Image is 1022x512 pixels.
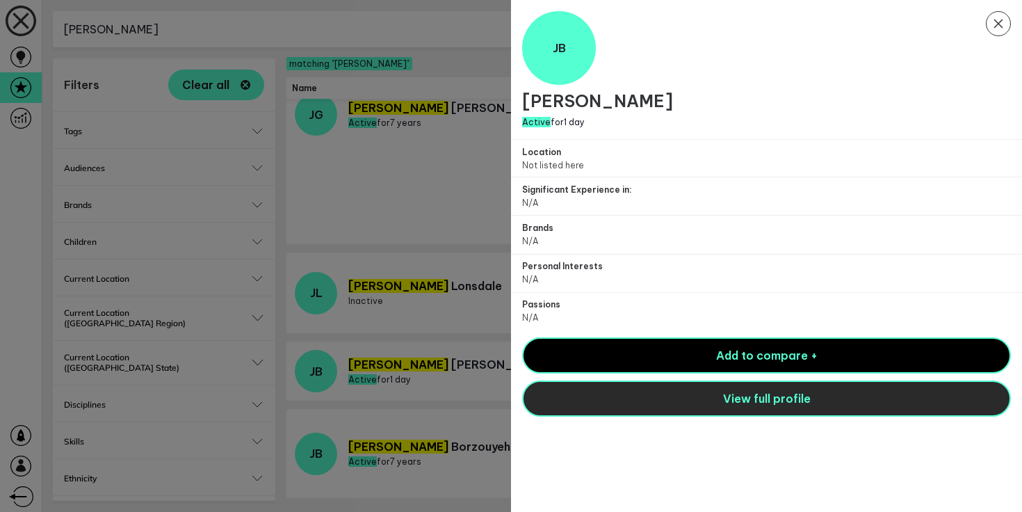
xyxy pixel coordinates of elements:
[716,349,818,362] span: Add to compare +
[522,299,560,310] h2: Passions
[522,160,767,170] p: Not listed here
[522,117,551,127] span: Active
[522,198,632,208] p: N/A
[522,381,1011,417] button: View full profile
[522,274,603,285] p: N/A
[522,117,585,127] span: for 1 day
[522,184,632,195] h2: Significant Experience in:
[522,236,553,246] p: N/A
[553,41,566,55] span: JB
[522,312,560,323] p: N/A
[522,337,1011,374] button: Add to compare +
[522,147,767,157] h2: Location
[522,90,1011,111] h1: [PERSON_NAME]
[522,261,603,271] h2: Personal Interests
[723,392,811,406] span: View full profile
[522,223,553,233] h2: Brands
